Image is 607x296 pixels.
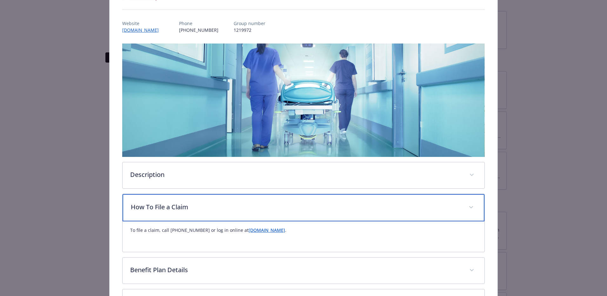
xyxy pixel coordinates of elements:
a: [DOMAIN_NAME] [249,227,285,233]
p: How To File a Claim [131,202,461,212]
p: Description [130,170,462,179]
p: Website [122,20,164,27]
p: Group number [234,20,265,27]
a: [DOMAIN_NAME] [122,27,164,33]
img: banner [122,44,485,157]
p: 1219972 [234,27,265,33]
div: Benefit Plan Details [123,258,484,284]
div: Description [123,162,484,188]
div: How To File a Claim [123,194,484,221]
p: [PHONE_NUMBER] [179,27,218,33]
div: How To File a Claim [123,221,484,252]
p: Benefit Plan Details [130,265,462,275]
p: To file a claim, call [PHONE_NUMBER] or log in online at . [130,226,477,234]
p: Phone [179,20,218,27]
